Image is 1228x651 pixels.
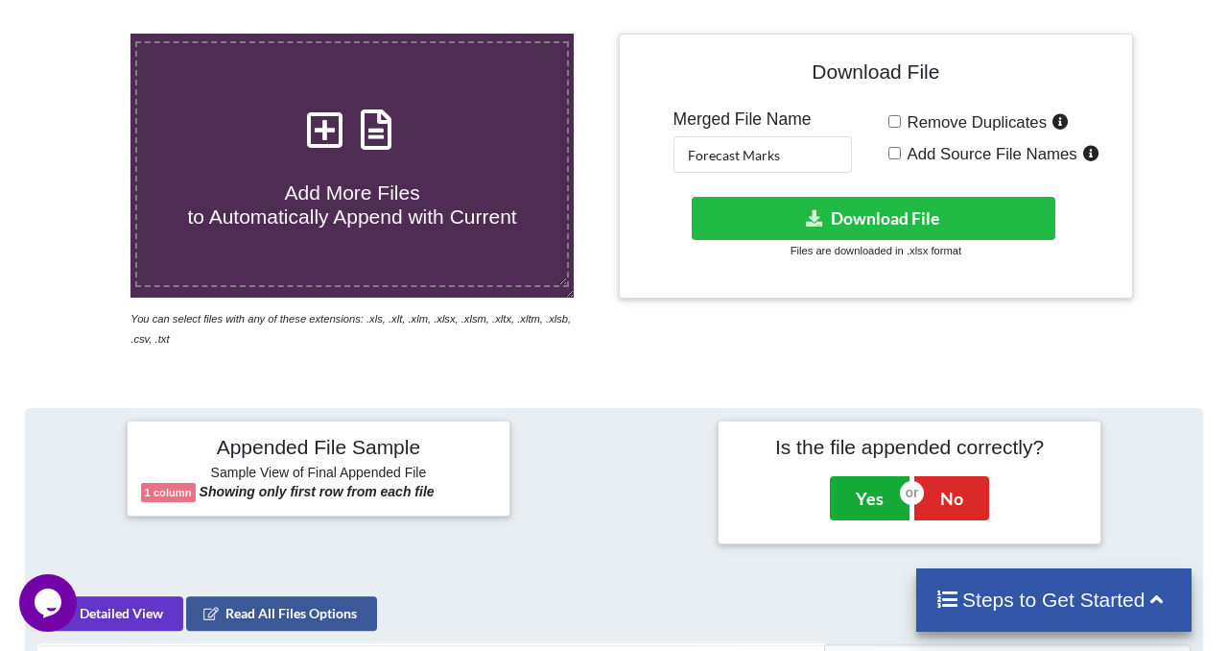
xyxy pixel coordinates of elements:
button: Read All Files Options [186,596,377,631]
h6: Sample View of Final Appended File [141,465,497,484]
button: No [914,476,989,520]
button: Detailed View [37,596,183,631]
h5: Merged File Name [673,109,852,130]
i: You can select files with any of these extensions: .xls, .xlt, .xlm, .xlsx, .xlsm, .xltx, .xltm, ... [130,313,571,345]
h4: Steps to Get Started [935,588,1172,612]
h4: Is the file appended correctly? [732,435,1088,459]
span: Remove Duplicates [901,113,1048,132]
h4: Appended File Sample [141,435,497,462]
button: Yes [830,476,909,520]
h4: Download File [633,48,1119,103]
small: Files are downloaded in .xlsx format [791,245,961,256]
span: Add Source File Names [901,145,1077,163]
b: Showing only first row from each file [200,484,435,499]
iframe: chat widget [19,574,81,632]
button: Download File [692,197,1055,240]
span: Add More Files to Automatically Append with Current [187,181,516,228]
input: Enter File Name [673,136,852,173]
b: 1 column [145,487,192,498]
